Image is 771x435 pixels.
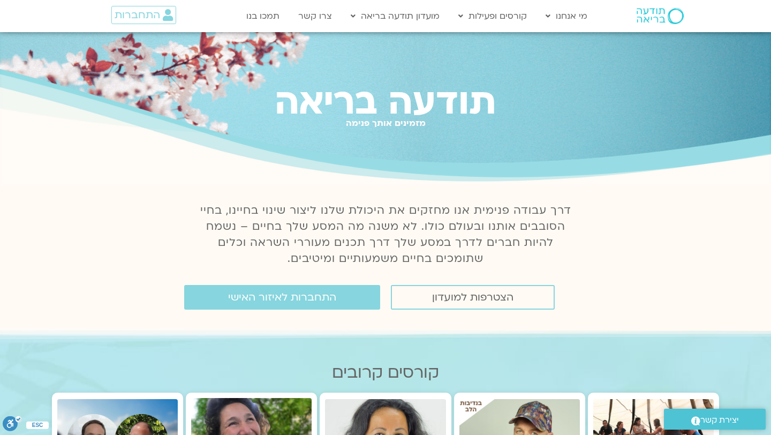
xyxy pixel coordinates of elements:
[432,291,513,303] span: הצטרפות למועדון
[391,285,555,310] a: הצטרפות למועדון
[111,6,176,24] a: התחברות
[115,9,160,21] span: התחברות
[345,6,445,26] a: מועדון תודעה בריאה
[453,6,532,26] a: קורסים ופעילות
[52,363,719,382] h2: קורסים קרובים
[228,291,336,303] span: התחברות לאיזור האישי
[194,202,577,267] p: דרך עבודה פנימית אנו מחזקים את היכולת שלנו ליצור שינוי בחיינו, בחיי הסובבים אותנו ובעולם כולו. לא...
[241,6,285,26] a: תמכו בנו
[700,413,739,427] span: יצירת קשר
[293,6,337,26] a: צרו קשר
[184,285,380,310] a: התחברות לאיזור האישי
[540,6,593,26] a: מי אנחנו
[664,409,766,430] a: יצירת קשר
[637,8,684,24] img: תודעה בריאה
